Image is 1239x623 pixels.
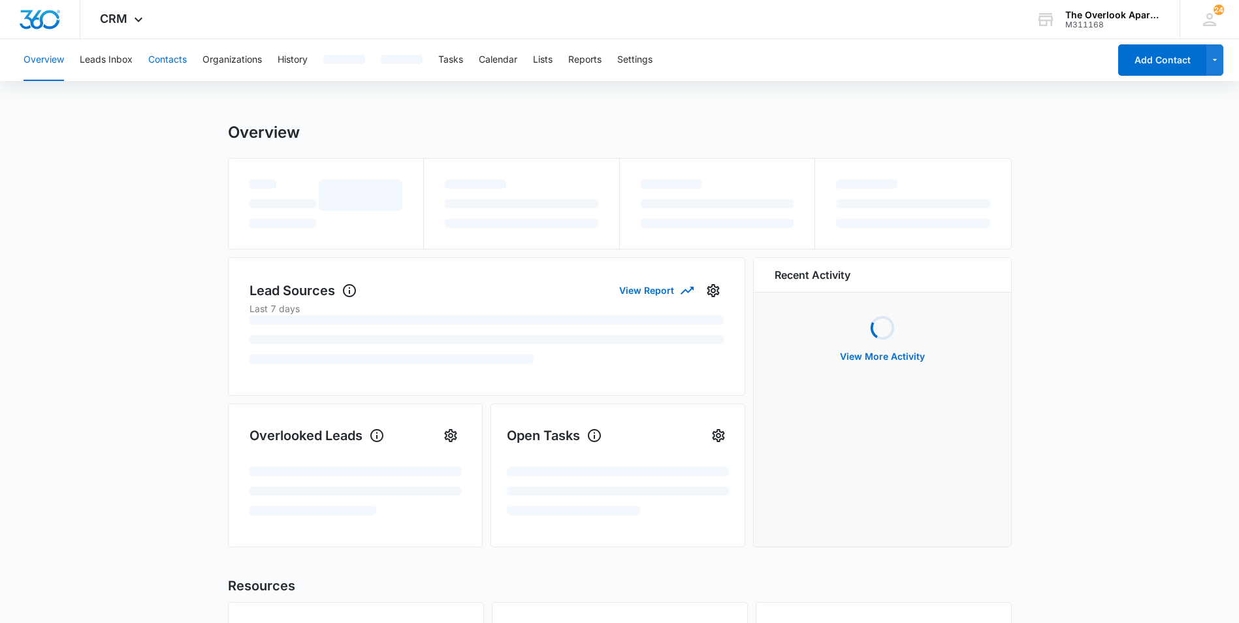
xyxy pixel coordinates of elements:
div: notifications count [1214,5,1224,15]
div: account id [1065,20,1161,29]
span: 24 [1214,5,1224,15]
button: Reports [568,39,602,81]
button: Settings [617,39,652,81]
h6: Recent Activity [775,267,850,283]
h1: Overview [228,123,300,142]
h1: Lead Sources [249,281,357,300]
button: Tasks [438,39,463,81]
h1: Overlooked Leads [249,426,385,445]
button: Calendar [479,39,517,81]
button: Settings [708,425,729,446]
div: account name [1065,10,1161,20]
button: History [278,39,308,81]
button: Organizations [202,39,262,81]
button: Add Contact [1118,44,1206,76]
button: Settings [440,425,461,446]
h1: Open Tasks [507,426,602,445]
button: Lists [533,39,553,81]
button: Leads Inbox [80,39,133,81]
button: Overview [24,39,64,81]
button: View Report [619,279,692,302]
h2: Resources [228,576,1012,596]
button: View More Activity [827,341,938,372]
button: Contacts [148,39,187,81]
button: Settings [703,280,724,301]
p: Last 7 days [249,302,724,315]
span: CRM [100,12,127,25]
